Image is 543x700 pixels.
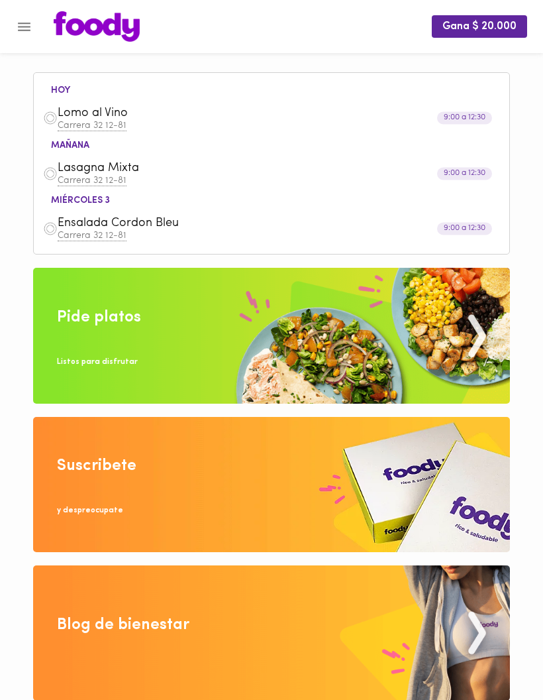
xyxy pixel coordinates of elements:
[33,268,510,403] img: Pide un Platos
[57,306,141,329] div: Pide platos
[40,83,81,95] li: hoy
[58,161,454,176] span: Lasagna Mixta
[40,193,121,205] li: miércoles 3
[54,11,140,42] img: logo.png
[57,505,123,516] div: y despreocupate
[40,138,100,150] li: mañana
[43,166,58,181] img: dish.png
[57,455,136,477] div: Suscribete
[479,636,543,700] iframe: Messagebird Livechat Widget
[442,21,517,33] span: Gana $ 20.000
[432,15,527,37] button: Gana $ 20.000
[43,111,58,125] img: dish.png
[437,112,492,125] div: 9:00 a 12:30
[57,357,138,368] div: Listos para disfrutar
[437,167,492,180] div: 9:00 a 12:30
[33,417,510,552] img: Disfruta bajar de peso
[57,614,189,636] div: Blog de bienestar
[437,222,492,235] div: 9:00 a 12:30
[43,221,58,236] img: dish.png
[58,216,454,231] span: Ensalada Cordon Bleu
[58,106,454,121] span: Lomo al Vino
[8,11,40,43] button: Menu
